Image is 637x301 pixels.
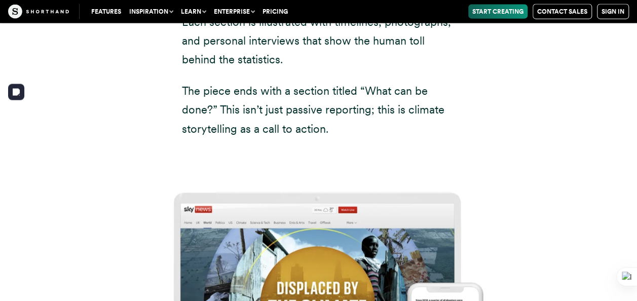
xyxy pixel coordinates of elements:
a: Start Creating [468,5,528,19]
a: Sign in [597,4,629,19]
button: Inspiration [125,5,177,19]
a: Contact Sales [533,4,592,19]
button: Enterprise [210,5,258,19]
button: Learn [177,5,210,19]
p: The piece ends with a section titled “What can be done?” This isn’t just passive reporting; this ... [182,82,456,138]
a: Pricing [258,5,292,19]
a: Features [87,5,125,19]
img: The Craft [8,5,69,19]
